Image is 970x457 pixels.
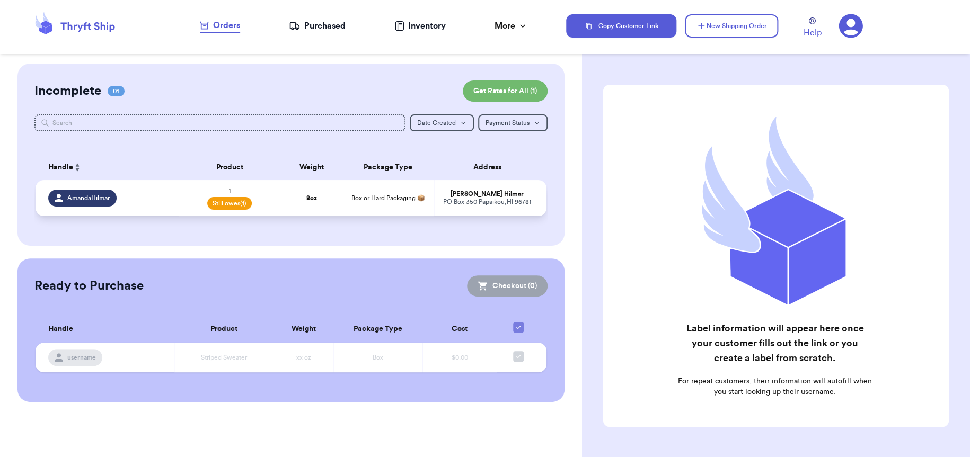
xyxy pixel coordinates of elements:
[486,120,530,126] span: Payment Status
[804,26,822,39] span: Help
[228,186,231,195] span: 1
[434,155,546,180] th: Address
[34,114,405,131] input: Search
[200,19,240,33] a: Orders
[463,80,548,102] button: Get Rates for All (1)
[34,83,101,100] h2: Incomplete
[201,354,247,361] span: Striped Sweater
[566,14,676,38] button: Copy Customer Link
[373,354,383,361] span: Box
[34,277,144,294] h2: Ready to Purchase
[179,155,281,180] th: Product
[677,376,873,397] p: For repeat customers, their information will autofill when you start looking up their username.
[452,354,468,361] span: $0.00
[48,324,73,335] span: Handle
[73,161,82,174] button: Sort ascending
[495,20,528,32] div: More
[410,114,474,131] button: Date Created
[478,114,548,131] button: Payment Status
[417,120,456,126] span: Date Created
[207,197,252,210] span: Still owes (1)
[174,316,274,343] th: Product
[440,198,534,206] div: PO Box 350 Papaikou , HI 96781
[306,195,317,201] strong: 8 oz
[422,316,497,343] th: Cost
[281,155,342,180] th: Weight
[685,14,778,38] button: New Shipping Order
[67,353,96,362] span: username
[351,195,425,201] span: Box or Hard Packaging 📦
[274,316,333,343] th: Weight
[200,19,240,32] div: Orders
[394,20,446,32] a: Inventory
[677,321,873,365] h2: Label information will appear here once your customer fills out the link or you create a label fr...
[467,275,548,297] button: Checkout (0)
[48,162,73,173] span: Handle
[108,86,125,96] span: 01
[804,17,822,39] a: Help
[342,155,434,180] th: Package Type
[289,20,346,32] a: Purchased
[296,354,311,361] span: xx oz
[440,190,534,198] div: [PERSON_NAME] Hilmar
[333,316,422,343] th: Package Type
[67,194,110,202] span: AmandaHilmar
